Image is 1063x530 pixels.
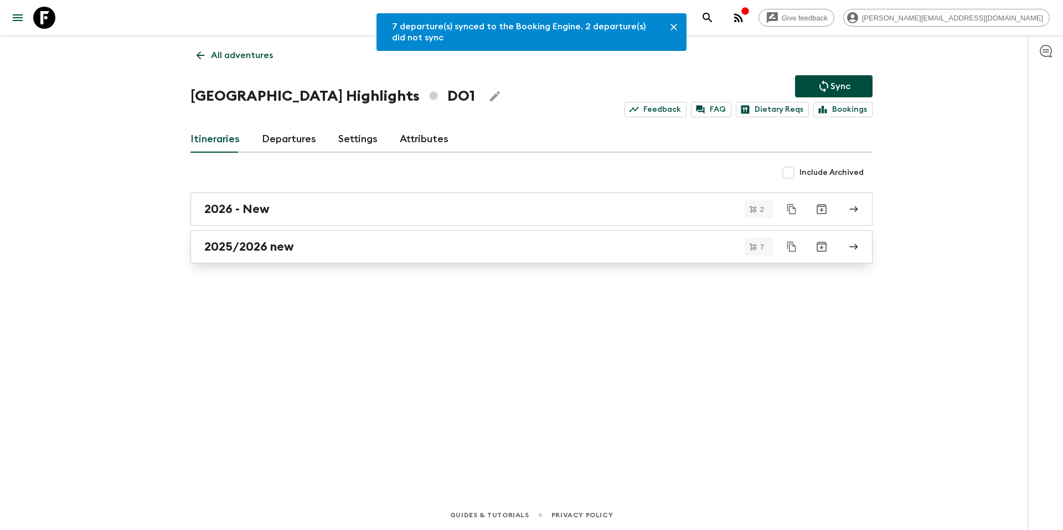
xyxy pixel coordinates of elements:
h2: 2026 - New [204,202,270,216]
a: 2026 - New [190,193,873,226]
button: Duplicate [782,199,802,219]
a: Itineraries [190,126,240,153]
button: menu [7,7,29,29]
a: Dietary Reqs [736,102,809,117]
button: Archive [811,198,833,220]
span: 7 [754,243,771,251]
a: Guides & Tutorials [450,509,529,521]
button: Sync adventure departures to the booking engine [795,75,873,97]
a: Bookings [813,102,873,117]
p: All adventures [211,49,273,62]
a: Departures [262,126,316,153]
button: Duplicate [782,237,802,257]
div: 7 departure(s) synced to the Booking Engine. 2 departure(s) did not sync [392,17,657,48]
a: Feedback [625,102,687,117]
a: Settings [338,126,378,153]
h2: 2025/2026 new [204,240,294,254]
p: Sync [830,80,850,93]
button: Archive [811,236,833,258]
a: FAQ [691,102,731,117]
a: Attributes [400,126,448,153]
div: [PERSON_NAME][EMAIL_ADDRESS][DOMAIN_NAME] [843,9,1050,27]
a: Give feedback [758,9,834,27]
span: Include Archived [799,167,864,178]
a: 2025/2026 new [190,230,873,263]
button: Edit Adventure Title [484,85,506,107]
h1: [GEOGRAPHIC_DATA] Highlights DO1 [190,85,475,107]
a: Privacy Policy [551,509,613,521]
span: 2 [754,206,771,213]
span: [PERSON_NAME][EMAIL_ADDRESS][DOMAIN_NAME] [856,14,1049,22]
a: All adventures [190,44,279,66]
span: Give feedback [776,14,834,22]
button: Close [665,19,682,35]
button: search adventures [696,7,719,29]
